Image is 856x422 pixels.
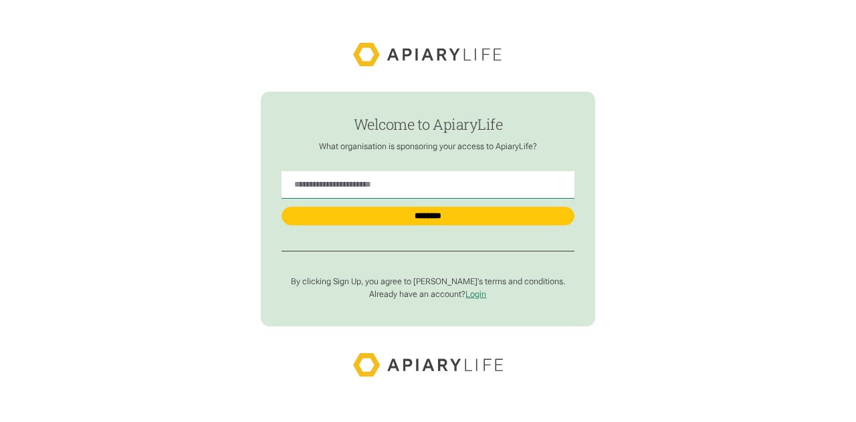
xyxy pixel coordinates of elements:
form: find-employer [261,92,595,326]
h1: Welcome to ApiaryLife [282,116,574,132]
p: By clicking Sign Up, you agree to [PERSON_NAME]’s terms and conditions. [282,276,574,287]
a: Login [465,289,486,299]
p: Already have an account? [282,289,574,300]
p: What organisation is sponsoring your access to ApiaryLife? [282,141,574,152]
